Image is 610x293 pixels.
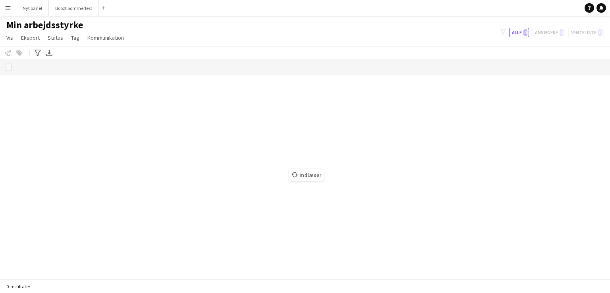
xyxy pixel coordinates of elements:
[48,34,63,41] span: Status
[33,48,42,58] app-action-btn: Avancerede filtre
[289,169,324,181] span: Indlæser
[6,19,83,31] span: Min arbejdsstyrke
[49,0,99,16] button: Boozt Sommerfest
[87,34,124,41] span: Kommunikation
[509,28,529,37] button: Alle0
[44,33,66,43] a: Status
[6,34,13,41] span: Vis
[68,33,83,43] a: Tag
[44,48,54,58] app-action-btn: Eksporter XLSX
[16,0,49,16] button: Nyt panel
[84,33,127,43] a: Kommunikation
[3,33,16,43] a: Vis
[523,29,527,36] span: 0
[18,33,43,43] a: Eksport
[21,34,40,41] span: Eksport
[71,34,79,41] span: Tag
